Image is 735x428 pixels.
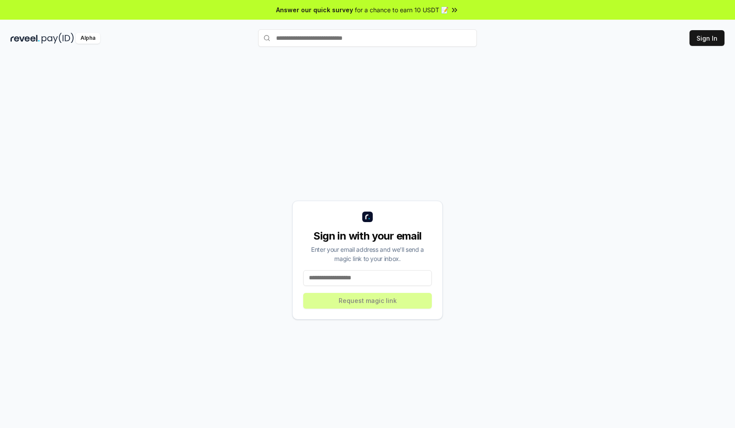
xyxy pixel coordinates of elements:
[303,229,432,243] div: Sign in with your email
[76,33,100,44] div: Alpha
[276,5,353,14] span: Answer our quick survey
[303,245,432,263] div: Enter your email address and we’ll send a magic link to your inbox.
[362,212,373,222] img: logo_small
[355,5,448,14] span: for a chance to earn 10 USDT 📝
[10,33,40,44] img: reveel_dark
[689,30,724,46] button: Sign In
[42,33,74,44] img: pay_id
